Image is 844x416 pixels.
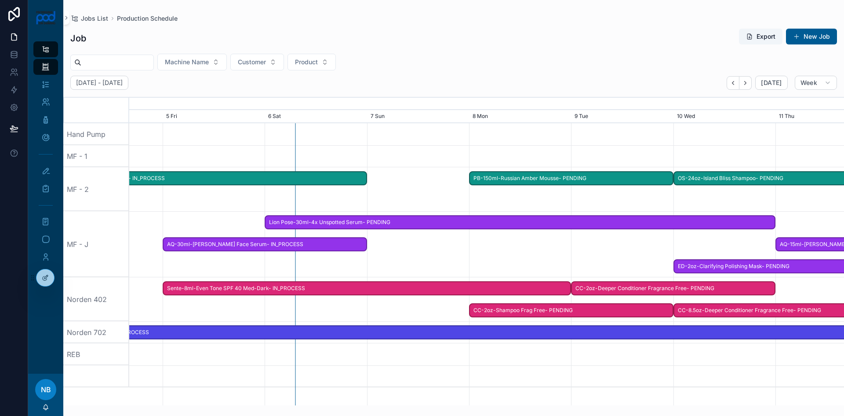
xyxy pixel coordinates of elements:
span: Week [800,79,817,87]
span: Machine Name [165,58,209,66]
div: 10 Wed [673,110,775,123]
span: Jobs List [81,14,108,23]
div: scrollable content [28,35,63,374]
div: Hand Pump [63,123,129,145]
h2: [DATE] - [DATE] [76,78,123,87]
span: Customer [238,58,266,66]
div: 6 Sat [265,110,367,123]
span: [DATE] [761,79,782,87]
span: CC-2oz-Deeper Conditioner Fragrance Free- PENDING [572,281,775,296]
span: Lion Pose-30ml-4x Unspotted Serum- PENDING [266,215,774,230]
span: CC-2oz-Shampoo Frag Free- PENDING [470,303,673,318]
button: Export [739,29,782,44]
a: Jobs List [70,14,108,23]
div: 9 Tue [571,110,673,123]
span: Sente-8ml-Even Tone SPF 40 Med-Dark- IN_PROCESS [164,281,570,296]
div: 7 Sun [367,110,469,123]
div: AQ-30ml-Dr Sturm Face Serum- IN_PROCESS [163,237,367,252]
div: MF - 2 [63,167,129,211]
div: PB-150ml-Russian Amber Mousse- PENDING [469,171,673,186]
div: 8 Mon [469,110,571,123]
span: Product [295,58,318,66]
h1: Job [70,32,86,44]
div: Sente-8ml-Even Tone SPF 40 Med-Dark- IN_PROCESS [163,281,571,296]
span: AQ-30ml-[PERSON_NAME] Face Serum- IN_PROCESS [164,237,366,252]
button: [DATE] [755,76,787,90]
div: Lion Pose-30ml-4x Unspotted Serum- PENDING [265,215,775,230]
div: Norden 402 [63,277,129,321]
div: CC-2oz-Deeper Conditioner Fragrance Free- PENDING [571,281,775,296]
img: App logo [36,11,56,25]
button: Select Button [157,54,227,70]
div: MF - J [63,211,129,277]
div: 5 Fri [163,110,265,123]
div: Norden 702 [63,321,129,343]
a: Production Schedule [117,14,178,23]
button: Select Button [230,54,284,70]
div: REB [63,343,129,365]
button: Week [795,76,837,90]
button: Select Button [287,54,336,70]
div: CC-2oz-Shampoo Frag Free- PENDING [469,303,673,318]
div: PB--Maui Wowie Mousse- IN_PROCESS [61,171,367,186]
button: New Job [786,29,837,44]
div: MF - 1 [63,145,129,167]
span: PB--Maui Wowie Mousse- IN_PROCESS [62,171,366,186]
span: PB-150ml-Russian Amber Mousse- PENDING [470,171,673,186]
span: NB [41,384,51,395]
